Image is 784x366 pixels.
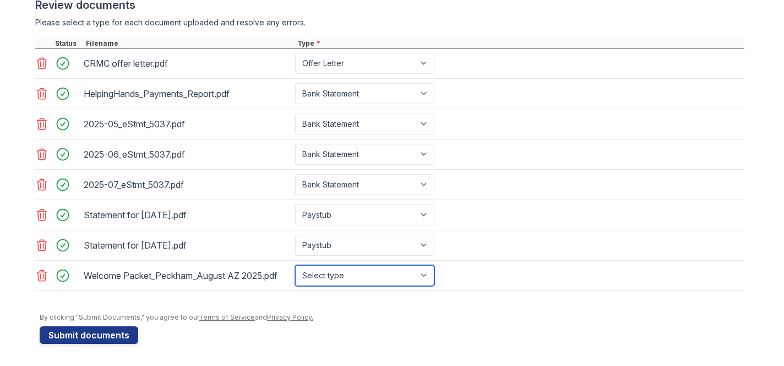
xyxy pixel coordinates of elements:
div: 2025-06_eStmt_5037.pdf [84,146,291,163]
div: Statement for [DATE].pdf [84,236,291,254]
div: 2025-05_eStmt_5037.pdf [84,115,291,133]
a: Privacy Policy. [267,313,313,321]
div: 2025-07_eStmt_5037.pdf [84,176,291,193]
div: Type [295,39,744,48]
div: Status [53,39,84,48]
div: CRMC offer letter.pdf [84,55,291,72]
div: Welcome Packet_Peckham_August AZ 2025.pdf [84,267,291,284]
div: Filename [84,39,295,48]
div: Statement for [DATE].pdf [84,206,291,224]
div: HelpingHands_Payments_Report.pdf [84,85,291,103]
div: By clicking "Submit Documents," you agree to our and [40,313,744,322]
button: Submit documents [40,326,138,344]
a: Terms of Service [199,313,255,321]
div: Please select a type for each document uploaded and resolve any errors. [35,17,744,28]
